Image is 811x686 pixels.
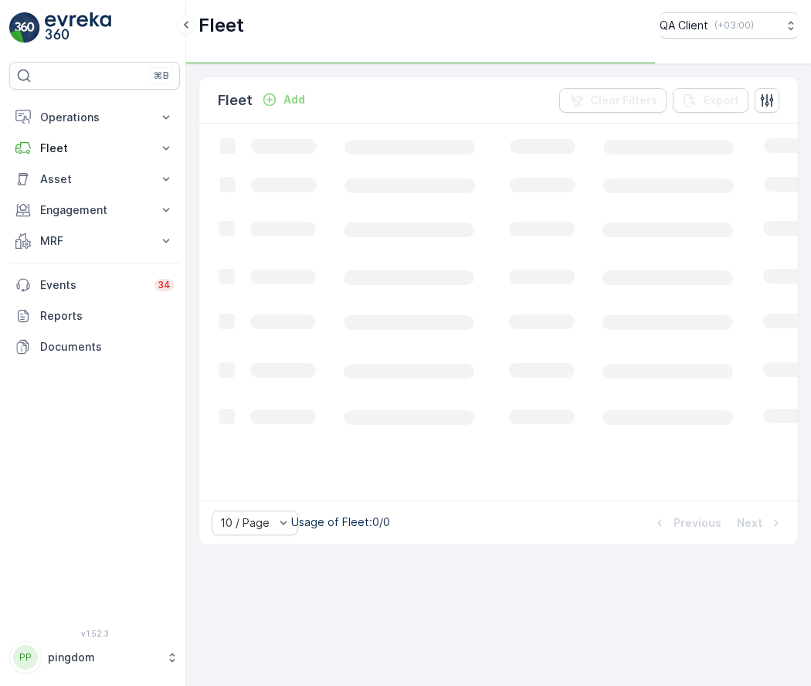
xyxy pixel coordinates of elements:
[158,279,171,291] p: 34
[660,18,708,33] p: QA Client
[218,90,253,111] p: Fleet
[9,301,180,331] a: Reports
[40,233,149,249] p: MRF
[283,92,305,107] p: Add
[9,270,180,301] a: Events34
[9,331,180,362] a: Documents
[9,629,180,638] span: v 1.52.3
[650,514,723,532] button: Previous
[291,514,390,530] p: Usage of Fleet : 0/0
[9,102,180,133] button: Operations
[660,12,799,39] button: QA Client(+03:00)
[199,13,244,38] p: Fleet
[256,90,311,109] button: Add
[9,226,180,256] button: MRF
[735,514,786,532] button: Next
[590,93,657,108] p: Clear Filters
[9,641,180,674] button: PPpingdom
[9,12,40,43] img: logo
[154,70,169,82] p: ⌘B
[40,339,174,355] p: Documents
[9,195,180,226] button: Engagement
[9,133,180,164] button: Fleet
[40,171,149,187] p: Asset
[673,88,748,113] button: Export
[40,202,149,218] p: Engagement
[737,515,762,531] p: Next
[13,645,38,670] div: PP
[40,308,174,324] p: Reports
[9,164,180,195] button: Asset
[48,650,158,665] p: pingdom
[45,12,111,43] img: logo_light-DOdMpM7g.png
[714,19,754,32] p: ( +03:00 )
[40,141,149,156] p: Fleet
[40,110,149,125] p: Operations
[704,93,739,108] p: Export
[559,88,667,113] button: Clear Filters
[674,515,721,531] p: Previous
[40,277,145,293] p: Events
